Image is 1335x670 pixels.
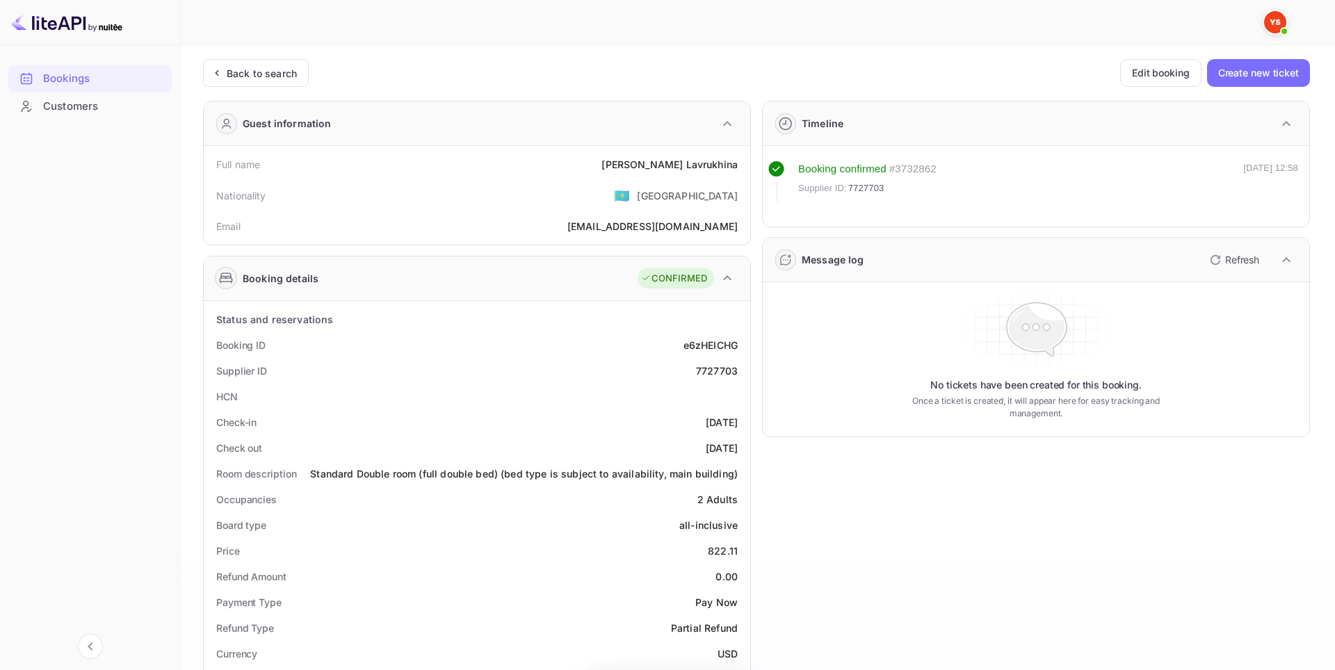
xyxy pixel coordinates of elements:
[798,181,847,195] span: Supplier ID:
[1264,11,1286,33] img: Yandex Support
[641,272,707,286] div: CONFIRMED
[614,183,630,208] span: United States
[695,595,738,610] div: Pay Now
[848,181,884,195] span: 7727703
[715,569,738,584] div: 0.00
[637,188,738,203] div: [GEOGRAPHIC_DATA]
[216,518,266,532] div: Board type
[930,378,1142,392] p: No tickets have been created for this booking.
[889,395,1183,420] p: Once a ticket is created, it will appear here for easy tracking and management.
[708,544,738,558] div: 822.11
[216,569,286,584] div: Refund Amount
[43,71,165,87] div: Bookings
[1243,161,1298,202] div: [DATE] 12:58
[889,161,937,177] div: # 3732862
[567,219,738,234] div: [EMAIL_ADDRESS][DOMAIN_NAME]
[216,338,266,352] div: Booking ID
[1201,249,1265,271] button: Refresh
[798,161,887,177] div: Booking confirmed
[1225,252,1259,267] p: Refresh
[227,66,297,81] div: Back to search
[1120,59,1201,87] button: Edit booking
[216,492,277,507] div: Occupancies
[216,466,296,481] div: Room description
[718,646,738,661] div: USD
[802,116,843,131] div: Timeline
[706,441,738,455] div: [DATE]
[216,621,274,635] div: Refund Type
[310,466,738,481] div: Standard Double room (full double bed) (bed type is subject to availability, main building)
[216,188,266,203] div: Nationality
[683,338,738,352] div: e6zHEICHG
[216,157,260,172] div: Full name
[1207,59,1310,87] button: Create new ticket
[601,157,738,172] div: [PERSON_NAME] Lavrukhina
[11,11,122,33] img: LiteAPI logo
[671,621,738,635] div: Partial Refund
[243,271,318,286] div: Booking details
[706,415,738,430] div: [DATE]
[802,252,864,267] div: Message log
[697,492,738,507] div: 2 Adults
[216,595,282,610] div: Payment Type
[8,93,172,120] div: Customers
[8,93,172,119] a: Customers
[216,544,240,558] div: Price
[216,389,238,404] div: HCN
[679,518,738,532] div: all-inclusive
[216,646,257,661] div: Currency
[216,363,267,378] div: Supplier ID
[8,65,172,91] a: Bookings
[216,219,241,234] div: Email
[243,116,332,131] div: Guest information
[216,415,257,430] div: Check-in
[216,312,333,327] div: Status and reservations
[696,363,738,378] div: 7727703
[43,99,165,115] div: Customers
[78,634,103,659] button: Collapse navigation
[8,65,172,92] div: Bookings
[216,441,262,455] div: Check out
